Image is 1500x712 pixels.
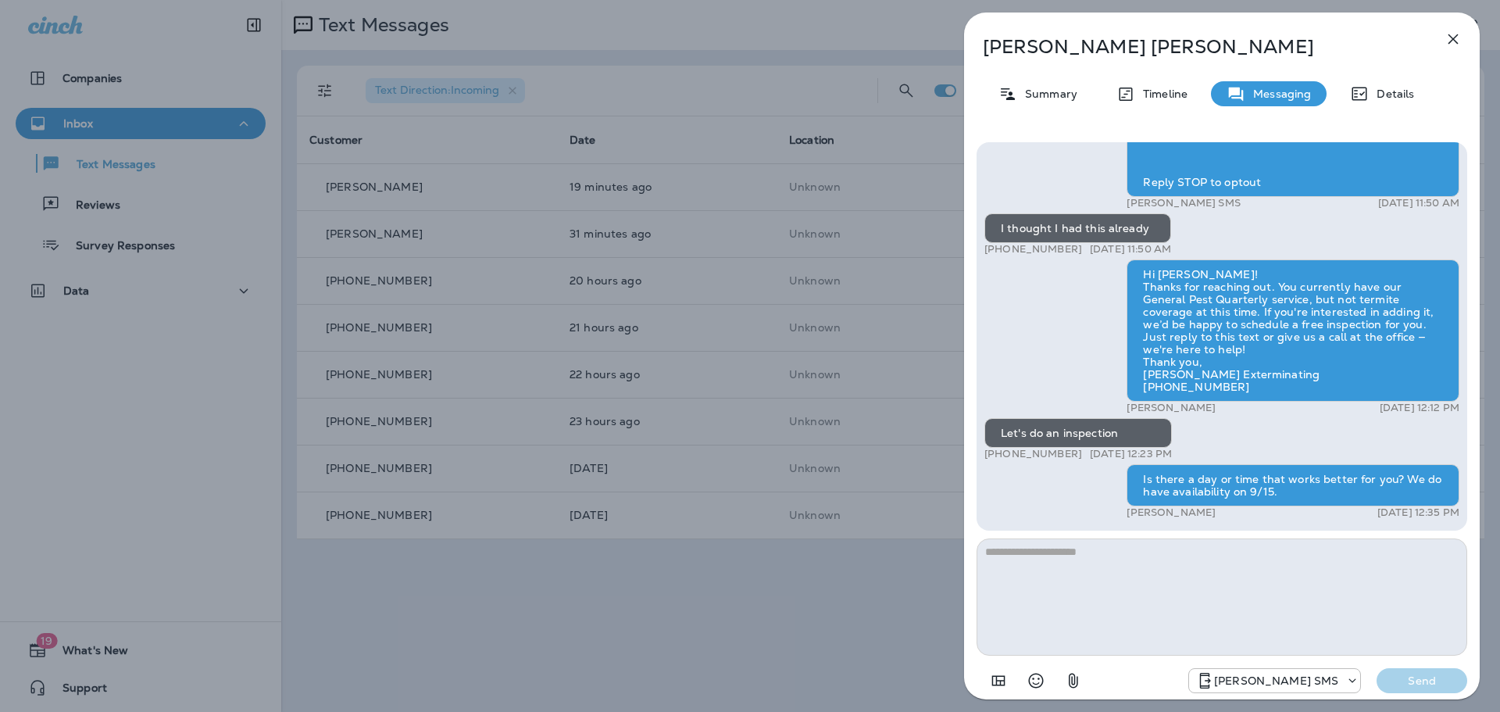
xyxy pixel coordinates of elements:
div: [PERSON_NAME] Ext.: Termites don't take a fall break! Keep your home safe with 24/7 termite prote... [1127,92,1459,197]
p: [PERSON_NAME] SMS [1214,674,1338,687]
div: Is there a day or time that works better for you? We do have availability on 9/15. [1127,464,1459,506]
p: [PERSON_NAME] [1127,402,1216,414]
div: +1 (757) 760-3335 [1189,671,1360,690]
div: Let's do an inspection [984,418,1172,448]
p: [DATE] 12:35 PM [1377,506,1459,519]
div: Hi [PERSON_NAME]! Thanks for reaching out. You currently have our General Pest Quarterly service,... [1127,259,1459,402]
p: [PHONE_NUMBER] [984,448,1082,460]
button: Select an emoji [1020,665,1052,696]
p: [DATE] 11:50 AM [1090,243,1171,256]
p: [PERSON_NAME] SMS [1127,197,1240,209]
p: [PERSON_NAME] [PERSON_NAME] [983,36,1409,58]
p: [DATE] 12:12 PM [1380,402,1459,414]
p: Summary [1017,88,1077,100]
p: Timeline [1135,88,1187,100]
p: [PHONE_NUMBER] [984,243,1082,256]
p: [DATE] 11:50 AM [1378,197,1459,209]
button: Add in a premade template [983,665,1014,696]
p: Details [1369,88,1414,100]
p: Messaging [1245,88,1311,100]
p: [DATE] 12:23 PM [1090,448,1172,460]
div: I thought I had this already [984,213,1171,243]
p: [PERSON_NAME] [1127,506,1216,519]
